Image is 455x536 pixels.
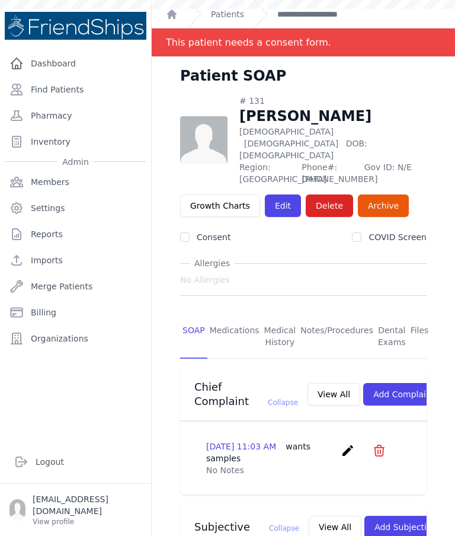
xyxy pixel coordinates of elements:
a: Medical History [262,315,299,359]
p: No Notes [206,464,400,476]
div: Notification [152,28,455,57]
div: This patient needs a consent form. [166,28,331,56]
span: Collapse [269,524,299,532]
a: Notes/Procedures [298,315,376,359]
label: Consent [197,232,230,242]
nav: Tabs [180,315,427,359]
a: Dashboard [5,52,146,75]
span: Region: [GEOGRAPHIC_DATA] [239,161,294,185]
a: Merge Patients [5,275,146,298]
a: Organizations [5,327,146,350]
a: Files [408,315,431,359]
a: Edit [265,194,301,217]
a: Imports [5,248,146,272]
span: Gov ID: N/E [364,161,427,185]
h1: Patient SOAP [180,66,286,85]
p: [EMAIL_ADDRESS][DOMAIN_NAME] [33,493,142,517]
label: COVID Screen [369,232,427,242]
a: Logout [9,450,142,474]
p: [DEMOGRAPHIC_DATA] [239,126,427,161]
h3: Chief Complaint [194,380,298,409]
a: Medications [207,315,262,359]
a: Billing [5,301,146,324]
button: Add Complaint [363,383,444,406]
span: Allergies [190,257,235,269]
button: View All [307,383,360,406]
span: [DEMOGRAPHIC_DATA] [244,139,338,148]
a: SOAP [180,315,207,359]
p: View profile [33,517,142,527]
a: Archive [358,194,409,217]
span: Phone#: [PHONE_NUMBER] [302,161,357,185]
p: [DATE] 11:03 AM [206,441,336,464]
a: Settings [5,196,146,220]
a: [EMAIL_ADDRESS][DOMAIN_NAME] View profile [9,493,142,527]
a: Find Patients [5,78,146,101]
a: Dental Exams [376,315,408,359]
i: create [341,444,355,458]
h1: [PERSON_NAME] [239,107,427,126]
a: create [341,449,358,460]
img: Medical Missions EMR [5,12,146,40]
div: # 131 [239,95,427,107]
a: Patients [211,8,244,20]
span: Collapse [268,398,298,407]
span: No Allergies [180,274,230,286]
span: Admin [57,156,94,168]
a: Pharmacy [5,104,146,127]
a: Inventory [5,130,146,154]
a: Reports [5,222,146,246]
h3: Subjective [194,520,299,534]
button: Delete [306,194,353,217]
img: person-242608b1a05df3501eefc295dc1bc67a.jpg [180,116,227,164]
a: Growth Charts [180,194,260,217]
a: Members [5,170,146,194]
